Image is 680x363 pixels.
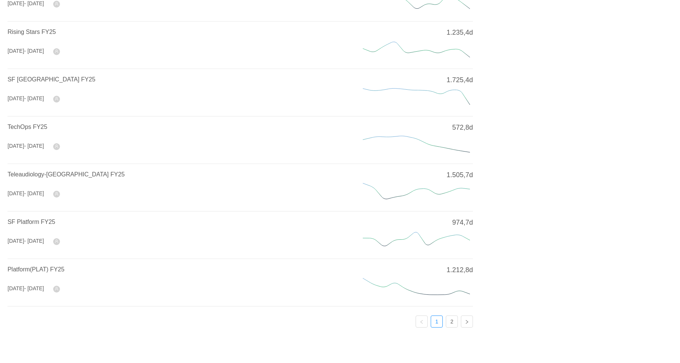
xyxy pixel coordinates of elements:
[24,238,44,244] span: - [DATE]
[8,124,47,130] a: TechOps FY25
[24,48,44,54] span: - [DATE]
[55,97,58,101] i: icon: user
[446,316,457,327] a: 2
[24,143,44,149] span: - [DATE]
[24,95,44,101] span: - [DATE]
[24,285,44,291] span: - [DATE]
[447,170,473,180] span: 1.505,7d
[8,76,95,83] a: SF [GEOGRAPHIC_DATA] FY25
[447,265,473,275] span: 1.212,8d
[55,2,58,6] i: icon: user
[416,316,428,328] li: Previous Page
[24,0,44,6] span: - [DATE]
[8,237,44,245] div: [DATE]
[55,239,58,243] i: icon: user
[431,316,442,327] a: 1
[8,171,125,178] a: Teleaudiology-[GEOGRAPHIC_DATA] FY25
[8,190,44,198] div: [DATE]
[452,217,473,228] span: 974,7d
[461,316,473,328] li: Next Page
[419,320,424,324] i: icon: left
[8,142,44,150] div: [DATE]
[446,316,458,328] li: 2
[55,49,58,53] i: icon: user
[8,95,44,103] div: [DATE]
[8,266,64,273] a: Platform(PLAT) FY25
[55,144,58,148] i: icon: user
[447,75,473,85] span: 1.725,4d
[452,123,473,133] span: 572,8d
[431,316,443,328] li: 1
[24,190,44,196] span: - [DATE]
[447,28,473,38] span: 1.235,4d
[8,285,44,293] div: [DATE]
[465,320,469,324] i: icon: right
[8,29,56,35] a: Rising Stars FY25
[8,47,44,55] div: [DATE]
[55,192,58,196] i: icon: user
[55,287,58,291] i: icon: user
[8,219,55,225] a: SF Platform FY25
